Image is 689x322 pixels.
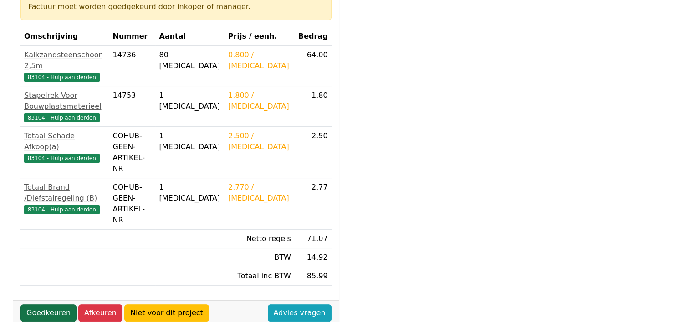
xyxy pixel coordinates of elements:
a: Totaal Schade Afkoop(a)83104 - Hulp aan derden [24,131,105,163]
th: Omschrijving [20,27,109,46]
th: Prijs / eenh. [225,27,295,46]
div: 80 [MEDICAL_DATA] [159,50,220,71]
th: Aantal [155,27,224,46]
td: Totaal inc BTW [225,267,295,286]
div: Totaal Brand /Diefstalregeling (B) [24,182,105,204]
div: Factuur moet worden goedgekeurd door inkoper of manager. [28,1,324,12]
td: COHUB-GEEN-ARTIKEL-NR [109,127,155,178]
div: 1 [MEDICAL_DATA] [159,90,220,112]
a: Advies vragen [268,304,332,322]
span: 83104 - Hulp aan derden [24,113,100,122]
td: 1.80 [295,86,332,127]
a: Totaal Brand /Diefstalregeling (B)83104 - Hulp aan derden [24,182,105,215]
div: Kalkzandsteenschoor 2,5m [24,50,105,71]
td: COHUB-GEEN-ARTIKEL-NR [109,178,155,230]
td: 14753 [109,86,155,127]
td: 85.99 [295,267,332,286]
td: 14736 [109,46,155,86]
div: 2.500 / [MEDICAL_DATA] [228,131,291,152]
div: Totaal Schade Afkoop(a) [24,131,105,152]
div: 2.770 / [MEDICAL_DATA] [228,182,291,204]
td: 2.77 [295,178,332,230]
a: Niet voor dit project [124,304,209,322]
td: 14.92 [295,248,332,267]
div: 1.800 / [MEDICAL_DATA] [228,90,291,112]
td: 2.50 [295,127,332,178]
a: Stapelrek Voor Bouwplaatsmaterieel83104 - Hulp aan derden [24,90,105,123]
td: 64.00 [295,46,332,86]
div: 1 [MEDICAL_DATA] [159,182,220,204]
span: 83104 - Hulp aan derden [24,205,100,214]
td: BTW [225,248,295,267]
div: Stapelrek Voor Bouwplaatsmaterieel [24,90,105,112]
div: 1 [MEDICAL_DATA] [159,131,220,152]
th: Nummer [109,27,155,46]
td: 71.07 [295,230,332,248]
a: Afkeuren [78,304,122,322]
th: Bedrag [295,27,332,46]
span: 83104 - Hulp aan derden [24,154,100,163]
div: 0.800 / [MEDICAL_DATA] [228,50,291,71]
td: Netto regels [225,230,295,248]
a: Goedkeuren [20,304,77,322]
a: Kalkzandsteenschoor 2,5m83104 - Hulp aan derden [24,50,105,82]
span: 83104 - Hulp aan derden [24,73,100,82]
